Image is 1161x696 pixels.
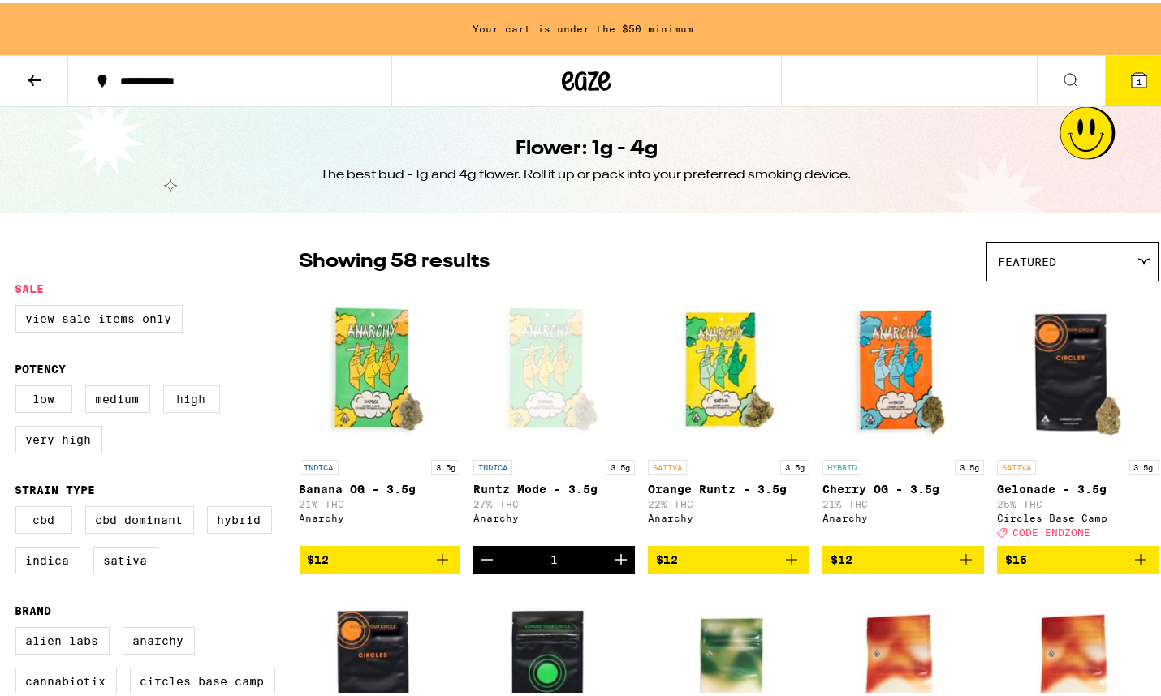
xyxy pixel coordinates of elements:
[473,496,635,506] p: 27% THC
[648,457,687,471] p: SATIVA
[606,457,635,471] p: 3.5g
[822,479,984,492] p: Cherry OG - 3.5g
[163,382,220,410] label: High
[1129,457,1159,471] p: 3.5g
[648,509,809,520] div: Anarchy
[322,163,852,181] div: The best bud - 1g and 4g flower. Roll it up or pack into your preferred smoking device.
[997,479,1159,492] p: Gelonade - 3.5g
[607,543,635,570] button: Increment
[473,509,635,520] div: Anarchy
[300,509,461,520] div: Anarchy
[123,624,195,651] label: Anarchy
[300,457,339,471] p: INDICA
[93,543,158,571] label: Sativa
[997,509,1159,520] div: Circles Base Camp
[648,543,809,570] button: Add to bag
[997,496,1159,506] p: 25% THC
[15,624,110,651] label: Alien Labs
[822,457,861,471] p: HYBRID
[15,480,96,493] legend: Strain Type
[207,503,272,531] label: Hybrid
[15,279,45,292] legend: Sale
[85,382,150,410] label: Medium
[1005,550,1027,563] span: $16
[997,286,1159,449] img: Circles Base Camp - Gelonade - 3.5g
[999,252,1057,265] span: Featured
[130,664,275,692] label: Circles Base Camp
[15,664,117,692] label: Cannabiotix
[997,457,1036,471] p: SATIVA
[648,479,809,492] p: Orange Runtz - 3.5g
[473,543,501,570] button: Decrement
[822,496,984,506] p: 21% THC
[648,286,809,543] a: Open page for Orange Runtz - 3.5g from Anarchy
[300,286,461,449] img: Anarchy - Banana OG - 3.5g
[300,245,490,273] p: Showing 58 results
[648,496,809,506] p: 22% THC
[300,479,461,492] p: Banana OG - 3.5g
[997,543,1159,570] button: Add to bag
[10,11,117,24] span: Hi. Need any help?
[780,457,809,471] p: 3.5g
[15,359,67,372] legend: Potency
[300,543,461,570] button: Add to bag
[15,503,72,531] label: CBD
[473,479,635,492] p: Runtz Mode - 3.5g
[822,509,984,520] div: Anarchy
[15,543,80,571] label: Indica
[656,550,678,563] span: $12
[648,286,809,449] img: Anarchy - Orange Runtz - 3.5g
[1012,524,1090,535] span: CODE ENDZONE
[300,286,461,543] a: Open page for Banana OG - 3.5g from Anarchy
[15,382,72,410] label: Low
[85,503,194,531] label: CBD Dominant
[15,601,52,614] legend: Brand
[822,286,984,449] img: Anarchy - Cherry OG - 3.5g
[431,457,460,471] p: 3.5g
[822,286,984,543] a: Open page for Cherry OG - 3.5g from Anarchy
[473,457,512,471] p: INDICA
[308,550,330,563] span: $12
[550,550,558,563] div: 1
[473,286,635,543] a: Open page for Runtz Mode - 3.5g from Anarchy
[831,550,852,563] span: $12
[955,457,984,471] p: 3.5g
[1137,74,1142,84] span: 1
[300,496,461,506] p: 21% THC
[822,543,984,570] button: Add to bag
[15,423,102,450] label: Very High
[516,132,658,160] h1: Flower: 1g - 4g
[15,302,183,329] label: View Sale Items Only
[997,286,1159,543] a: Open page for Gelonade - 3.5g from Circles Base Camp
